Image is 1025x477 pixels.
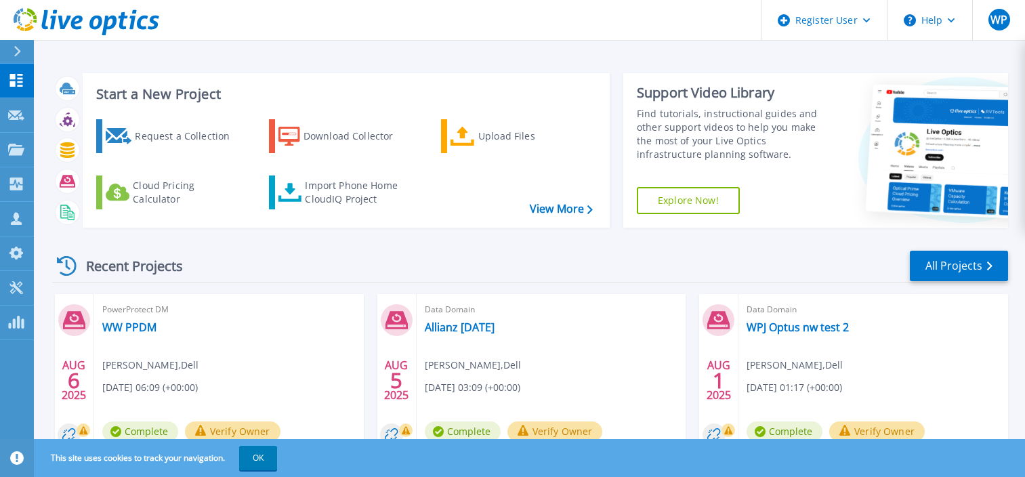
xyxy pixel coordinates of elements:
span: Complete [425,421,501,442]
div: Cloud Pricing Calculator [133,179,241,206]
div: Import Phone Home CloudIQ Project [305,179,411,206]
button: Verify Owner [507,421,603,442]
h3: Start a New Project [96,87,592,102]
span: PowerProtect DM [102,302,356,317]
a: View More [530,203,593,215]
span: WP [990,14,1007,25]
span: This site uses cookies to track your navigation. [37,446,277,470]
div: AUG 2025 [61,356,87,405]
span: [PERSON_NAME] , Dell [102,358,198,373]
span: Complete [747,421,822,442]
span: 1 [713,375,725,386]
span: Data Domain [747,302,1000,317]
a: All Projects [910,251,1008,281]
button: Verify Owner [185,421,280,442]
span: [PERSON_NAME] , Dell [425,358,521,373]
div: Upload Files [478,123,587,150]
div: AUG 2025 [706,356,732,405]
a: Cloud Pricing Calculator [96,175,247,209]
a: Download Collector [269,119,420,153]
button: OK [239,446,277,470]
div: Find tutorials, instructional guides and other support videos to help you make the most of your L... [637,107,830,161]
div: AUG 2025 [383,356,409,405]
button: Verify Owner [829,421,925,442]
div: Download Collector [304,123,412,150]
a: Allianz [DATE] [425,320,495,334]
span: [PERSON_NAME] , Dell [747,358,843,373]
span: Complete [102,421,178,442]
span: [DATE] 01:17 (+00:00) [747,380,842,395]
div: Recent Projects [52,249,201,283]
div: Request a Collection [135,123,243,150]
a: WPJ Optus nw test 2 [747,320,849,334]
a: Request a Collection [96,119,247,153]
span: Data Domain [425,302,678,317]
span: [DATE] 06:09 (+00:00) [102,380,198,395]
a: Upload Files [441,119,592,153]
span: 5 [390,375,402,386]
span: [DATE] 03:09 (+00:00) [425,380,520,395]
a: WW PPDM [102,320,156,334]
span: 6 [68,375,80,386]
div: Support Video Library [637,84,830,102]
a: Explore Now! [637,187,740,214]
